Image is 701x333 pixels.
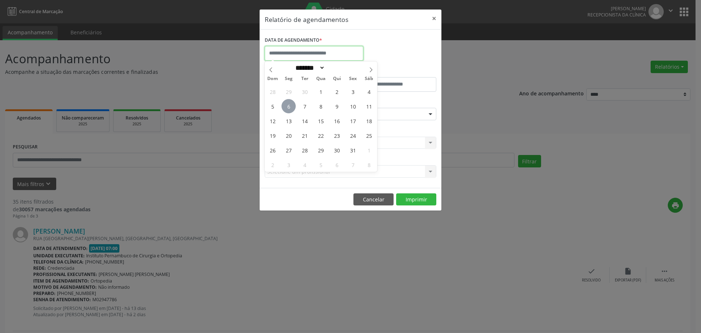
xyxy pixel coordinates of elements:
[396,193,436,206] button: Imprimir
[265,158,280,172] span: Novembro 2, 2025
[346,99,360,113] span: Outubro 10, 2025
[346,143,360,157] span: Outubro 31, 2025
[298,158,312,172] span: Novembro 4, 2025
[362,158,376,172] span: Novembro 8, 2025
[346,84,360,99] span: Outubro 3, 2025
[293,64,325,72] select: Month
[265,15,348,24] h5: Relatório de agendamentos
[314,99,328,113] span: Outubro 8, 2025
[346,114,360,128] span: Outubro 17, 2025
[330,158,344,172] span: Novembro 6, 2025
[281,114,296,128] span: Outubro 13, 2025
[314,84,328,99] span: Outubro 1, 2025
[281,143,296,157] span: Outubro 27, 2025
[427,10,441,27] button: Close
[346,128,360,143] span: Outubro 24, 2025
[353,193,394,206] button: Cancelar
[265,143,280,157] span: Outubro 26, 2025
[314,128,328,143] span: Outubro 22, 2025
[362,128,376,143] span: Outubro 25, 2025
[362,114,376,128] span: Outubro 18, 2025
[361,76,377,81] span: Sáb
[298,143,312,157] span: Outubro 28, 2025
[297,76,313,81] span: Ter
[281,99,296,113] span: Outubro 6, 2025
[362,99,376,113] span: Outubro 11, 2025
[265,128,280,143] span: Outubro 19, 2025
[314,158,328,172] span: Novembro 5, 2025
[313,76,329,81] span: Qua
[329,76,345,81] span: Qui
[281,158,296,172] span: Novembro 3, 2025
[330,84,344,99] span: Outubro 2, 2025
[298,114,312,128] span: Outubro 14, 2025
[346,158,360,172] span: Novembro 7, 2025
[330,114,344,128] span: Outubro 16, 2025
[362,143,376,157] span: Novembro 1, 2025
[265,76,281,81] span: Dom
[298,99,312,113] span: Outubro 7, 2025
[265,114,280,128] span: Outubro 12, 2025
[265,35,322,46] label: DATA DE AGENDAMENTO
[330,99,344,113] span: Outubro 9, 2025
[281,128,296,143] span: Outubro 20, 2025
[345,76,361,81] span: Sex
[265,99,280,113] span: Outubro 5, 2025
[330,143,344,157] span: Outubro 30, 2025
[281,76,297,81] span: Seg
[325,64,349,72] input: Year
[281,84,296,99] span: Setembro 29, 2025
[330,128,344,143] span: Outubro 23, 2025
[314,143,328,157] span: Outubro 29, 2025
[298,84,312,99] span: Setembro 30, 2025
[362,84,376,99] span: Outubro 4, 2025
[352,66,436,77] label: ATÉ
[265,84,280,99] span: Setembro 28, 2025
[298,128,312,143] span: Outubro 21, 2025
[314,114,328,128] span: Outubro 15, 2025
